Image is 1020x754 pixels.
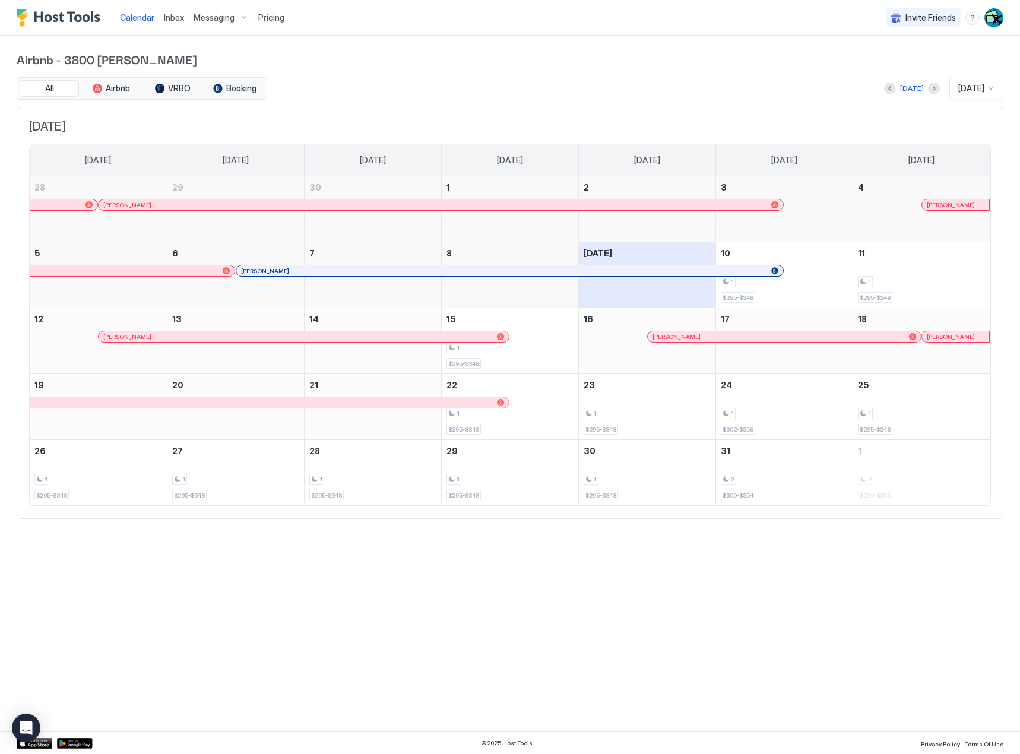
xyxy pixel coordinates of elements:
a: October 1, 2025 [442,176,578,198]
a: October 8, 2025 [442,242,578,264]
td: October 1, 2025 [441,176,578,242]
div: menu [965,11,980,25]
td: October 17, 2025 [715,308,853,374]
td: October 18, 2025 [853,308,990,374]
span: 2 [584,182,589,192]
span: [DATE] [771,155,797,166]
span: $295-$348 [860,294,891,302]
span: 20 [172,380,183,390]
span: Inbox [164,12,184,23]
td: October 23, 2025 [578,374,715,440]
span: Booking [226,83,256,94]
span: [PERSON_NAME] [927,201,975,209]
span: $295-$348 [448,426,479,433]
td: October 30, 2025 [578,440,715,506]
div: tab-group [17,77,267,100]
span: Terms Of Use [965,740,1003,747]
a: September 28, 2025 [30,176,167,198]
a: Friday [759,144,809,176]
button: Previous month [884,83,896,94]
td: October 14, 2025 [304,308,441,374]
span: 6 [172,248,178,258]
a: October 4, 2025 [853,176,990,198]
span: $300-$354 [723,492,753,499]
span: 1 [731,410,734,417]
span: $295-$348 [311,492,342,499]
span: 13 [172,314,182,324]
div: [PERSON_NAME] [241,267,778,275]
span: 3 [721,182,727,192]
span: 18 [858,314,867,324]
a: October 2, 2025 [579,176,715,198]
a: October 9, 2025 [579,242,715,264]
span: 1 [457,344,460,351]
span: 14 [309,314,319,324]
td: October 28, 2025 [304,440,441,506]
td: October 7, 2025 [304,242,441,308]
a: October 21, 2025 [305,374,441,396]
span: [DATE] [497,155,523,166]
span: 29 [446,446,458,456]
td: October 11, 2025 [853,242,990,308]
button: VRBO [143,80,202,97]
a: Saturday [897,144,946,176]
td: October 13, 2025 [167,308,304,374]
button: All [20,80,79,97]
span: [PERSON_NAME] [103,333,151,341]
a: October 14, 2025 [305,308,441,330]
span: $302-$356 [723,426,753,433]
a: October 23, 2025 [579,374,715,396]
span: 15 [446,314,456,324]
span: 29 [172,182,183,192]
span: 12 [34,314,43,324]
a: October 20, 2025 [167,374,304,396]
span: 31 [721,446,730,456]
td: October 4, 2025 [853,176,990,242]
span: 30 [584,446,595,456]
span: $295-$348 [174,492,205,499]
div: Open Intercom Messenger [12,714,40,742]
span: $295-$348 [723,294,753,302]
a: October 28, 2025 [305,440,441,462]
a: October 30, 2025 [579,440,715,462]
span: 1 [446,182,450,192]
span: 19 [34,380,44,390]
div: [PERSON_NAME] [652,333,916,341]
span: All [45,83,54,94]
td: October 19, 2025 [30,374,167,440]
a: App Store [17,738,52,749]
a: October 10, 2025 [716,242,853,264]
a: November 1, 2025 [853,440,990,462]
span: [DATE] [223,155,249,166]
div: [PERSON_NAME] [103,333,504,341]
span: 1 [594,476,597,483]
span: 1 [457,410,460,417]
span: $295-$348 [585,492,616,499]
td: October 5, 2025 [30,242,167,308]
td: October 8, 2025 [441,242,578,308]
div: Host Tools Logo [17,9,106,27]
span: $295-$348 [36,492,67,499]
span: 1 [182,476,185,483]
span: 1 [45,476,47,483]
span: $295-$348 [448,492,479,499]
button: [DATE] [898,81,926,96]
a: Terms Of Use [965,737,1003,749]
span: [DATE] [908,155,935,166]
a: October 24, 2025 [716,374,853,396]
td: October 20, 2025 [167,374,304,440]
a: October 22, 2025 [442,374,578,396]
span: 22 [446,380,457,390]
td: October 16, 2025 [578,308,715,374]
td: October 31, 2025 [715,440,853,506]
a: October 18, 2025 [853,308,990,330]
a: October 12, 2025 [30,308,167,330]
td: October 12, 2025 [30,308,167,374]
span: $295-$348 [585,426,616,433]
div: [DATE] [900,83,924,94]
td: October 15, 2025 [441,308,578,374]
a: September 29, 2025 [167,176,304,198]
div: [PERSON_NAME] [927,201,984,209]
span: Airbnb [106,83,130,94]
